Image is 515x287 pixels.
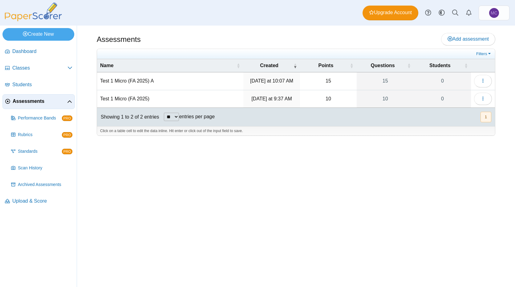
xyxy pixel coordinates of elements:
[369,9,412,16] span: Upgrade Account
[179,114,215,119] label: entries per page
[417,62,463,69] span: Students
[97,72,243,90] td: Test 1 Micro (FA 2025) A
[2,94,75,109] a: Assessments
[357,72,414,90] a: 15
[464,63,468,69] span: Students : Activate to sort
[2,78,75,92] a: Students
[12,81,72,88] span: Students
[441,33,495,45] a: Add assessment
[62,115,72,121] span: PRO
[2,194,75,209] a: Upload & Score
[250,78,293,83] time: Sep 23, 2025 at 10:07 AM
[479,6,509,20] a: Michael Clark
[414,72,471,90] a: 0
[2,17,64,22] a: PaperScorer
[100,62,235,69] span: Name
[12,198,72,204] span: Upload & Score
[303,62,348,69] span: Points
[491,11,497,15] span: Michael Clark
[9,111,75,126] a: Performance Bands PRO
[251,96,292,101] time: Sep 23, 2025 at 9:37 AM
[18,115,62,121] span: Performance Bands
[414,90,471,107] a: 0
[462,6,476,20] a: Alerts
[13,98,67,105] span: Assessments
[489,8,499,18] span: Michael Clark
[407,63,411,69] span: Questions : Activate to sort
[97,108,159,126] div: Showing 1 to 2 of 2 entries
[9,161,75,176] a: Scan History
[246,62,292,69] span: Created
[475,51,493,57] a: Filters
[2,2,64,21] img: PaperScorer
[360,62,406,69] span: Questions
[62,149,72,154] span: PRO
[18,165,72,171] span: Scan History
[97,90,243,108] td: Test 1 Micro (FA 2025)
[9,127,75,142] a: Rubrics PRO
[18,182,72,188] span: Archived Assessments
[62,132,72,138] span: PRO
[12,65,67,71] span: Classes
[448,36,489,42] span: Add assessment
[300,90,356,108] td: 10
[2,44,75,59] a: Dashboard
[18,148,62,155] span: Standards
[97,34,141,45] h1: Assessments
[293,63,297,69] span: Created : Activate to remove sorting
[12,48,72,55] span: Dashboard
[481,112,491,122] button: 1
[350,63,354,69] span: Points : Activate to sort
[97,126,495,135] div: Click on a table cell to edit the data inline. Hit enter or click out of the input field to save.
[2,61,75,76] a: Classes
[480,112,491,122] nav: pagination
[300,72,356,90] td: 15
[9,144,75,159] a: Standards PRO
[2,28,74,40] a: Create New
[363,6,418,20] a: Upgrade Account
[237,63,240,69] span: Name : Activate to sort
[357,90,414,107] a: 10
[9,177,75,192] a: Archived Assessments
[18,132,62,138] span: Rubrics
